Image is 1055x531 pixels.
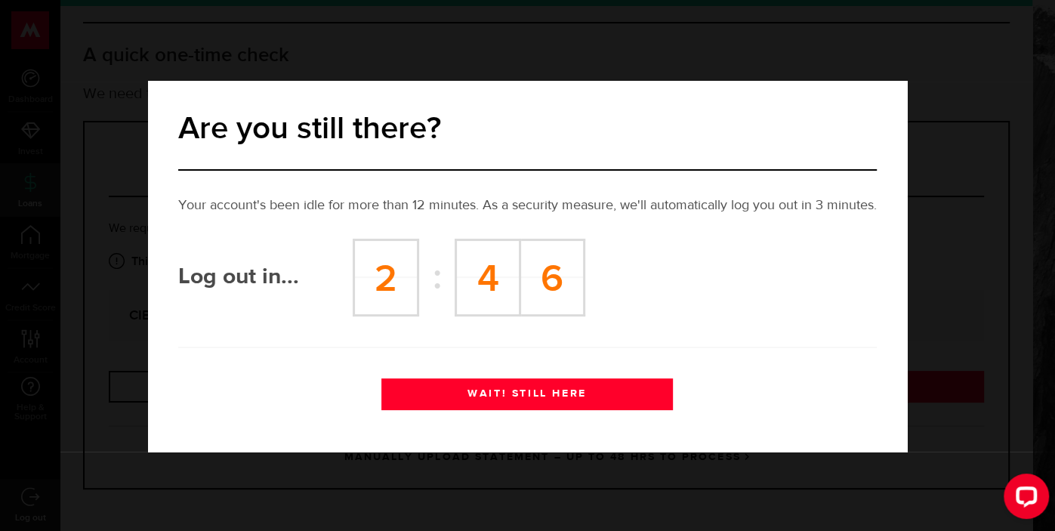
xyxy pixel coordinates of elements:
[456,239,520,315] td: 4
[353,239,418,315] td: 2
[520,239,585,315] td: 6
[178,268,353,286] h2: Log out in...
[178,196,877,216] p: Your account's been idle for more than 12 minutes. As a security measure, we'll automatically log...
[992,468,1055,531] iframe: LiveChat chat widget
[418,239,456,315] td: :
[178,110,877,149] h2: Are you still there?
[381,378,672,410] button: WAIT! STILL HERE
